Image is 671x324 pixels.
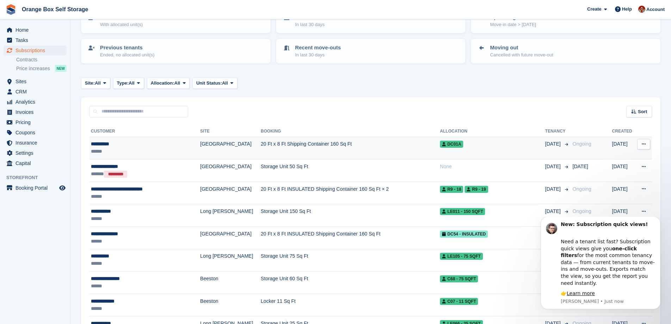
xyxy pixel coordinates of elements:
[174,80,180,87] span: All
[4,107,67,117] a: menu
[129,80,135,87] span: All
[16,65,67,72] a: Price increases NEW
[85,80,95,87] span: Site:
[440,186,463,193] span: R9 - 18
[612,204,635,227] td: [DATE]
[440,253,483,260] span: LE105 - 75 SQFT
[587,6,601,13] span: Create
[261,271,440,294] td: Storage Unit 60 Sq Ft
[440,163,545,170] div: None
[16,6,27,17] img: Profile image for Steven
[15,148,58,158] span: Settings
[261,182,440,204] td: 20 Ft x 8 Ft INSULATED Shipping Container 160 Sq Ft × 2
[440,275,478,282] span: C68 - 75 SQFT
[15,45,58,55] span: Subscriptions
[545,140,562,148] span: [DATE]
[638,6,645,13] img: Wayne Ball
[530,217,671,313] iframe: Intercom notifications message
[147,78,190,89] button: Allocation: All
[15,35,58,45] span: Tasks
[261,227,440,249] td: 20 Ft x 8 Ft INSULATED Shipping Container 160 Sq Ft
[37,74,65,79] a: Learn more
[545,185,562,193] span: [DATE]
[4,45,67,55] a: menu
[261,249,440,271] td: Storage Unit 75 Sq Ft
[200,137,261,159] td: [GEOGRAPHIC_DATA]
[58,184,67,192] a: Preview store
[4,148,67,158] a: menu
[31,73,125,80] div: 👉
[261,137,440,159] td: 20 Ft x 8 Ft Shipping Container 160 Sq Ft
[200,227,261,249] td: [GEOGRAPHIC_DATA]
[16,56,67,63] a: Contracts
[222,80,228,87] span: All
[261,159,440,182] td: Storage Unit 50 Sq Ft
[295,21,337,28] p: In last 30 days
[100,44,155,52] p: Previous tenants
[261,204,440,227] td: Storage Unit 150 Sq Ft
[15,183,58,193] span: Booking Portal
[277,39,465,63] a: Recent move-outs In last 30 days
[15,128,58,137] span: Coupons
[192,78,237,89] button: Unit Status: All
[472,39,660,63] a: Moving out Cancelled with future move-out
[151,80,174,87] span: Allocation:
[200,204,261,227] td: Long [PERSON_NAME]
[440,231,488,238] span: DC54 - INSULATED
[440,126,545,137] th: Allocation
[573,164,588,169] span: [DATE]
[612,137,635,159] td: [DATE]
[100,21,143,28] p: With allocated unit(s)
[490,21,540,28] p: Move-in date > [DATE]
[646,6,665,13] span: Account
[472,9,660,32] a: Upcoming move-ins Move-in date > [DATE]
[200,182,261,204] td: [GEOGRAPHIC_DATA]
[89,126,200,137] th: Customer
[15,158,58,168] span: Capital
[638,108,647,115] span: Sort
[545,126,570,137] th: Tenancy
[490,51,553,59] p: Cancelled with future move-out
[15,77,58,86] span: Sites
[113,78,144,89] button: Type: All
[440,298,478,305] span: C07 - 11 SQFT
[15,138,58,148] span: Insurance
[15,87,58,97] span: CRM
[261,294,440,316] td: Locker 11 Sq Ft
[196,80,222,87] span: Unit Status:
[200,159,261,182] td: [GEOGRAPHIC_DATA]
[100,51,155,59] p: Ended, no allocated unit(s)
[200,249,261,271] td: Long [PERSON_NAME]
[15,117,58,127] span: Pricing
[261,126,440,137] th: Booking
[612,126,635,137] th: Created
[295,51,341,59] p: In last 30 days
[55,65,67,72] div: NEW
[4,25,67,35] a: menu
[82,39,270,63] a: Previous tenants Ended, no allocated unit(s)
[16,65,50,72] span: Price increases
[31,14,125,70] div: Need a tenant list fast? Subscription quick views give you for the most common tenancy data — fro...
[82,9,270,32] a: Current tenants With allocated unit(s)
[4,138,67,148] a: menu
[612,159,635,182] td: [DATE]
[31,4,125,80] div: Message content
[545,208,562,215] span: [DATE]
[4,35,67,45] a: menu
[573,208,591,214] span: Ongoing
[4,97,67,107] a: menu
[4,128,67,137] a: menu
[440,208,485,215] span: LE011 - 150 SQFT
[200,294,261,316] td: Beeston
[81,78,110,89] button: Site: All
[573,186,591,192] span: Ongoing
[490,44,553,52] p: Moving out
[15,25,58,35] span: Home
[31,81,125,88] p: Message from Steven, sent Just now
[545,163,562,170] span: [DATE]
[440,141,463,148] span: DC01A
[19,4,91,15] a: Orange Box Self Storage
[4,183,67,193] a: menu
[15,97,58,107] span: Analytics
[6,4,16,15] img: stora-icon-8386f47178a22dfd0bd8f6a31ec36ba5ce8667c1dd55bd0f319d3a0aa187defe.svg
